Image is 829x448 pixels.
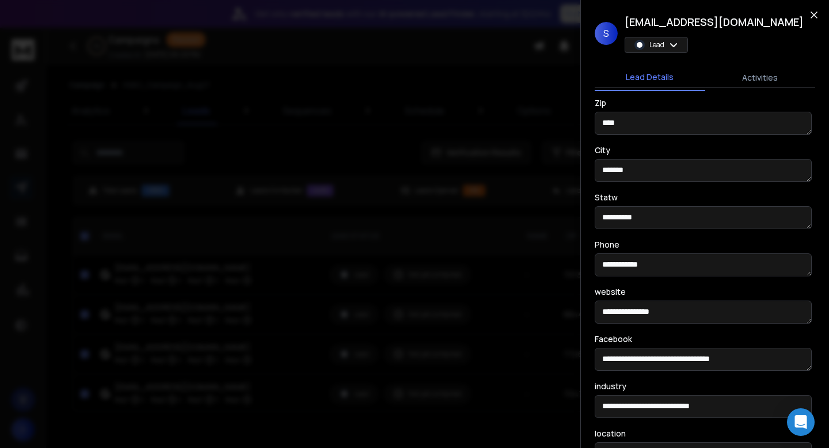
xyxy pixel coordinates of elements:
div: Open Intercom Messenger [787,408,815,436]
label: Zip [595,99,606,107]
label: Facebook [595,335,632,343]
label: location [595,430,626,438]
button: Activities [705,65,816,90]
span: S [595,22,618,45]
label: City [595,146,610,154]
p: Lead [649,40,664,50]
label: industry [595,382,626,390]
label: Statw [595,193,618,202]
label: website [595,288,626,296]
h1: [EMAIL_ADDRESS][DOMAIN_NAME] [625,14,804,30]
label: Phone [595,241,619,249]
button: Lead Details [595,64,705,91]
